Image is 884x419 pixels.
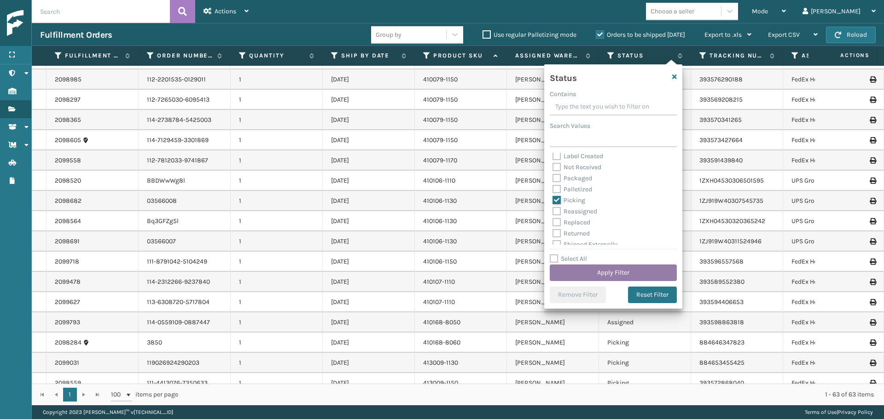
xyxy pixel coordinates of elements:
td: UPS Ground [783,231,875,252]
label: Contains [550,89,576,99]
td: Picking [599,333,691,353]
a: 2099478 [55,277,81,287]
a: 413009-1150 [423,379,458,387]
i: Print Label [870,380,875,386]
a: 393598863818 [699,318,744,326]
td: [PERSON_NAME] [507,292,599,312]
a: 393573427664 [699,136,743,144]
td: 1 [231,231,323,252]
td: UPS Ground [783,171,875,191]
td: 1 [231,333,323,353]
i: Print Label [870,76,875,83]
a: 393570341265 [699,116,742,124]
td: [DATE] [323,90,415,110]
a: 410107-1110 [423,298,455,306]
button: Reload [826,27,876,43]
a: 2098520 [55,176,81,185]
td: FedEx Home Delivery [783,353,875,373]
label: Label Created [552,152,603,160]
a: 2099031 [55,358,79,367]
td: [DATE] [323,130,415,150]
a: 2098365 [55,115,81,125]
td: [PERSON_NAME] [507,110,599,130]
span: Export to .xls [704,31,742,39]
a: 393596557568 [699,258,744,265]
span: Export CSV [768,31,800,39]
i: Print Label [870,319,875,326]
label: Status [617,52,673,60]
a: 410168-8060 [423,339,460,346]
label: Order Number [157,52,213,60]
a: 1ZXH04530320365242 [699,217,765,225]
a: Terms of Use [805,409,837,415]
td: 1 [231,69,323,90]
span: Mode [752,7,768,15]
i: Print Label [870,360,875,366]
td: FedEx Home Delivery [783,90,875,110]
td: 03566008 [139,191,231,211]
a: 410079-1150 [423,96,458,103]
td: FedEx Home Delivery [783,69,875,90]
td: 1 [231,90,323,110]
td: 1 [231,272,323,292]
h4: Status [550,70,576,84]
td: 112-7812033-9741867 [139,150,231,171]
td: [DATE] [323,211,415,231]
td: Assigned [599,312,691,333]
td: [PERSON_NAME] [507,90,599,110]
a: 2099627 [55,298,80,307]
a: 413009-1130 [423,359,458,367]
label: Assigned Carrier Service [802,52,857,60]
td: 1 [231,252,323,272]
td: 3850 [139,333,231,353]
td: [DATE] [323,150,415,171]
span: 100 [111,390,125,399]
td: [PERSON_NAME] [507,69,599,90]
td: [PERSON_NAME] [507,333,599,353]
label: Select All [550,255,587,263]
td: [PERSON_NAME] [507,272,599,292]
a: 2098682 [55,196,81,206]
a: Privacy Policy [838,409,873,415]
td: FedEx Home Delivery [783,373,875,393]
a: 393572868040 [699,379,744,387]
td: [PERSON_NAME] [507,130,599,150]
td: FedEx Home Delivery [783,292,875,312]
a: 410106-1150 [423,258,457,265]
i: Print Label [870,178,875,184]
label: Product SKU [433,52,489,60]
span: Actions [811,48,875,63]
td: 1 [231,191,323,211]
td: [PERSON_NAME] [507,252,599,272]
a: 2098564 [55,217,81,226]
td: FedEx Home Delivery [783,150,875,171]
td: [PERSON_NAME] [507,353,599,373]
td: [DATE] [323,110,415,130]
i: Print Label [870,339,875,346]
span: Actions [215,7,236,15]
button: Remove Filter [550,287,606,303]
td: 114-2312266-9237840 [139,272,231,292]
td: [PERSON_NAME] [507,211,599,231]
a: 410106-1130 [423,217,457,225]
a: 2098605 [55,136,81,145]
i: Print Label [870,218,875,224]
a: 884646347823 [699,339,744,346]
i: Print Label [870,198,875,204]
a: 410106-1130 [423,197,457,205]
a: 2099558 [55,156,81,165]
td: 1 [231,171,323,191]
a: 410079-1150 [423,75,458,83]
td: 112-7265030-6095413 [139,90,231,110]
a: 410168-8050 [423,318,460,326]
td: [DATE] [323,353,415,373]
a: 410107-1110 [423,278,455,286]
input: Type the text you wish to filter on [550,99,677,115]
td: UPS Ground [783,211,875,231]
td: FedEx Home Delivery [783,130,875,150]
label: Returned [552,230,590,237]
td: 1 [231,150,323,171]
td: [DATE] [323,231,415,252]
i: Print Label [870,117,875,123]
td: Picking [599,373,691,393]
